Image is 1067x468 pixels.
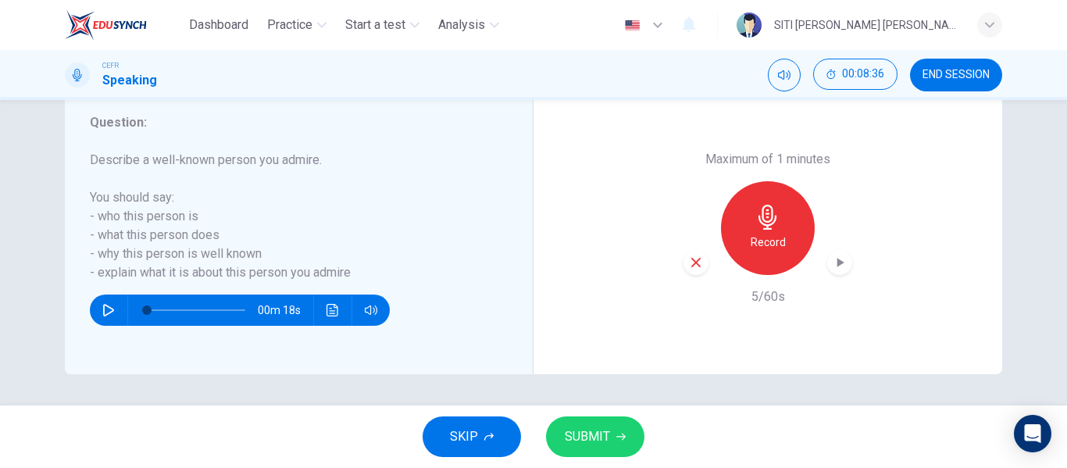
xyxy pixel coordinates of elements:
img: Profile picture [737,13,762,38]
div: Hide [813,59,897,91]
img: en [623,20,642,31]
span: Start a test [345,16,405,34]
h6: 5/60s [751,288,785,306]
span: 00:08:36 [842,68,884,80]
span: Dashboard [189,16,248,34]
h1: Speaking [102,71,157,90]
h6: Describe a well-known person you admire. You should say: - who this person is - what this person ... [90,151,489,282]
button: Start a test [339,11,426,39]
button: SUBMIT [546,416,644,457]
div: Open Intercom Messenger [1014,415,1051,452]
button: Dashboard [183,11,255,39]
span: Practice [267,16,312,34]
h6: Record [751,233,786,252]
span: END SESSION [922,69,990,81]
button: Click to see the audio transcription [320,295,345,326]
span: SUBMIT [565,426,610,448]
button: 00:08:36 [813,59,897,90]
span: CEFR [102,60,119,71]
img: EduSynch logo [65,9,147,41]
span: Analysis [438,16,485,34]
div: SITI [PERSON_NAME] [PERSON_NAME] [774,16,958,34]
button: Analysis [432,11,505,39]
button: Record [721,181,815,275]
span: SKIP [450,426,478,448]
button: END SESSION [910,59,1002,91]
h6: Maximum of 1 minutes [705,150,830,169]
div: Mute [768,59,801,91]
span: 00m 18s [258,295,313,326]
a: EduSynch logo [65,9,183,41]
h6: Question : [90,113,489,132]
button: SKIP [423,416,521,457]
button: Practice [261,11,333,39]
